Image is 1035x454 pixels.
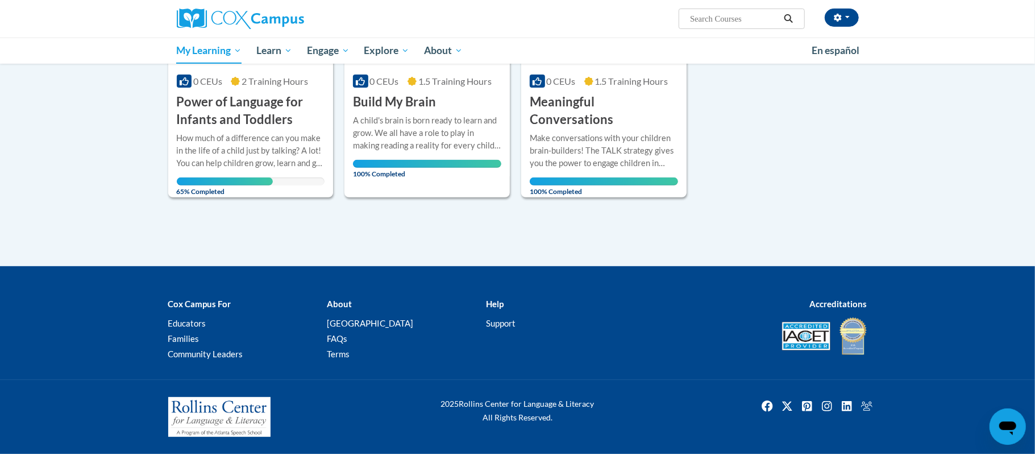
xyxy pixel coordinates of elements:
b: Accreditations [810,299,867,309]
div: Your progress [177,178,273,185]
span: Explore [364,44,409,57]
a: [GEOGRAPHIC_DATA] [327,318,413,328]
span: 100% Completed [530,178,678,196]
img: Cox Campus [177,9,304,29]
div: How much of a difference can you make in the life of a child just by talking? A lot! You can help... [177,132,325,170]
span: Learn [256,44,292,57]
img: LinkedIn icon [838,397,856,415]
a: Support [486,318,516,328]
span: My Learning [176,44,242,57]
img: Twitter icon [778,397,796,415]
iframe: Button to launch messaging window [990,408,1026,445]
a: Cox Campus [177,9,393,29]
div: A child's brain is born ready to learn and grow. We all have a role to play in making reading a r... [353,114,501,152]
a: Community Leaders [168,349,243,359]
img: Facebook icon [758,397,776,415]
a: Twitter [778,397,796,415]
img: Facebook group icon [858,397,876,415]
a: Facebook Group [858,397,876,415]
a: Engage [300,38,357,64]
span: 100% Completed [353,160,501,178]
h3: Build My Brain [353,93,436,111]
a: Terms [327,349,350,359]
img: Instagram icon [818,397,836,415]
button: Search [780,12,797,26]
input: Search Courses [689,12,780,26]
img: IDA® Accredited [839,316,867,356]
span: 1.5 Training Hours [595,76,668,86]
span: 65% Completed [177,178,273,196]
a: FAQs [327,333,347,344]
h3: Power of Language for Infants and Toddlers [177,93,325,129]
div: Your progress [530,178,678,185]
span: 0 CEUs [370,76,399,86]
a: Facebook [758,397,776,415]
div: Make conversations with your children brain-builders! The TALK strategy gives you the power to en... [530,132,678,170]
a: About [417,38,470,64]
a: En español [805,39,867,63]
span: Engage [307,44,350,57]
span: En español [812,44,860,56]
span: 0 CEUs [547,76,576,86]
b: About [327,299,352,309]
a: Learn [249,38,300,64]
a: Families [168,333,199,344]
span: 2025 [441,399,459,408]
a: Pinterest [798,397,816,415]
div: Main menu [160,38,876,64]
a: My Learning [169,38,250,64]
span: 0 CEUs [193,76,222,86]
div: Rollins Center for Language & Literacy All Rights Reserved. [398,397,637,424]
button: Account Settings [825,9,859,27]
img: Pinterest icon [798,397,816,415]
h3: Meaningful Conversations [530,93,678,129]
div: Your progress [353,160,501,168]
span: About [424,44,463,57]
a: Instagram [818,397,836,415]
b: Help [486,299,504,309]
span: 1.5 Training Hours [418,76,492,86]
img: Accredited IACET® Provider [782,322,830,350]
span: 2 Training Hours [242,76,308,86]
a: Educators [168,318,206,328]
a: Explore [356,38,417,64]
a: Linkedin [838,397,856,415]
b: Cox Campus For [168,299,231,309]
img: Rollins Center for Language & Literacy - A Program of the Atlanta Speech School [168,397,271,437]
